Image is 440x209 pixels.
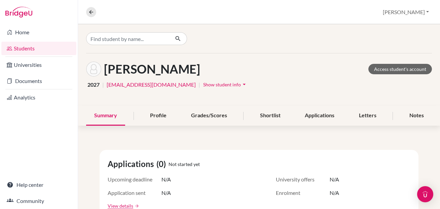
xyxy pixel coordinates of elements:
div: Notes [401,106,432,126]
span: N/A [161,175,171,183]
span: University offers [276,175,330,183]
span: N/A [330,189,339,197]
a: Help center [1,178,76,192]
span: Not started yet [169,161,200,168]
span: (0) [156,158,169,170]
a: arrow_forward [133,204,139,208]
a: Universities [1,58,76,72]
i: arrow_drop_down [241,81,248,88]
div: Summary [86,106,125,126]
a: [EMAIL_ADDRESS][DOMAIN_NAME] [107,81,196,89]
h1: [PERSON_NAME] [104,62,200,76]
a: Students [1,42,76,55]
img: Enakshi Khanna's avatar [86,61,101,77]
button: [PERSON_NAME] [380,6,432,18]
span: Upcoming deadline [108,175,161,183]
span: Show student info [203,82,241,87]
button: Show student infoarrow_drop_down [203,79,248,90]
span: N/A [330,175,339,183]
a: Documents [1,74,76,88]
img: Bridge-U [5,7,32,17]
div: Grades/Scores [183,106,235,126]
a: Home [1,26,76,39]
a: Analytics [1,91,76,104]
span: N/A [161,189,171,197]
div: Shortlist [252,106,289,126]
input: Find student by name... [86,32,170,45]
span: 2027 [87,81,100,89]
span: | [102,81,104,89]
div: Profile [142,106,175,126]
div: Open Intercom Messenger [417,186,433,202]
a: Community [1,194,76,208]
a: Access student's account [368,64,432,74]
span: | [198,81,200,89]
div: Letters [351,106,384,126]
span: Enrolment [276,189,330,197]
div: Applications [297,106,342,126]
span: Applications [108,158,156,170]
span: Application sent [108,189,161,197]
